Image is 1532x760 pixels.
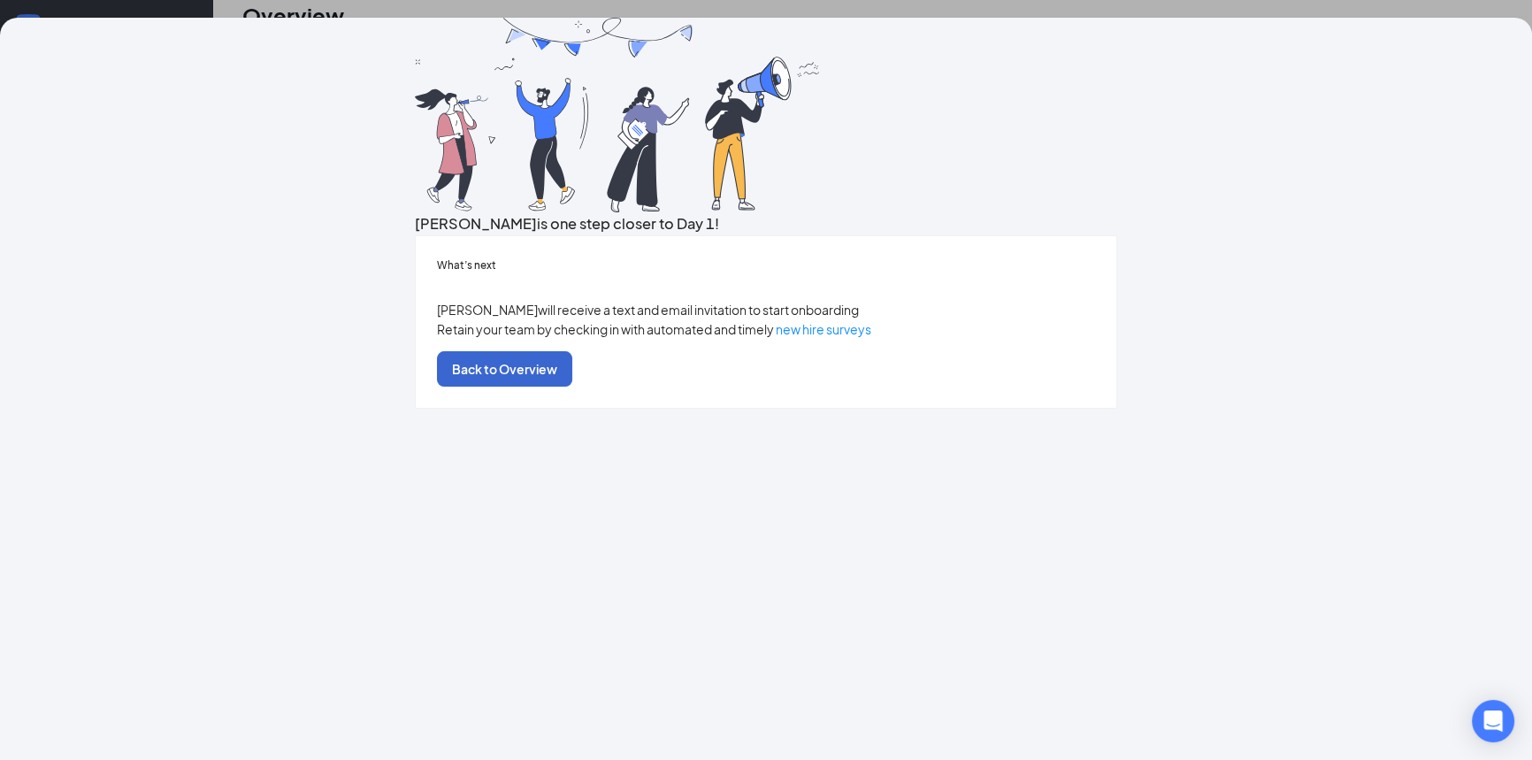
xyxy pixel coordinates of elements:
img: you are all set [415,18,822,212]
h5: What’s next [437,257,1095,273]
h3: [PERSON_NAME] is one step closer to Day 1! [415,212,1117,235]
p: [PERSON_NAME] will receive a text and email invitation to start onboarding [437,300,1095,319]
a: new hire surveys [776,321,871,337]
div: Open Intercom Messenger [1472,700,1514,742]
p: Retain your team by checking in with automated and timely [437,319,1095,339]
button: Back to Overview [437,351,572,387]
